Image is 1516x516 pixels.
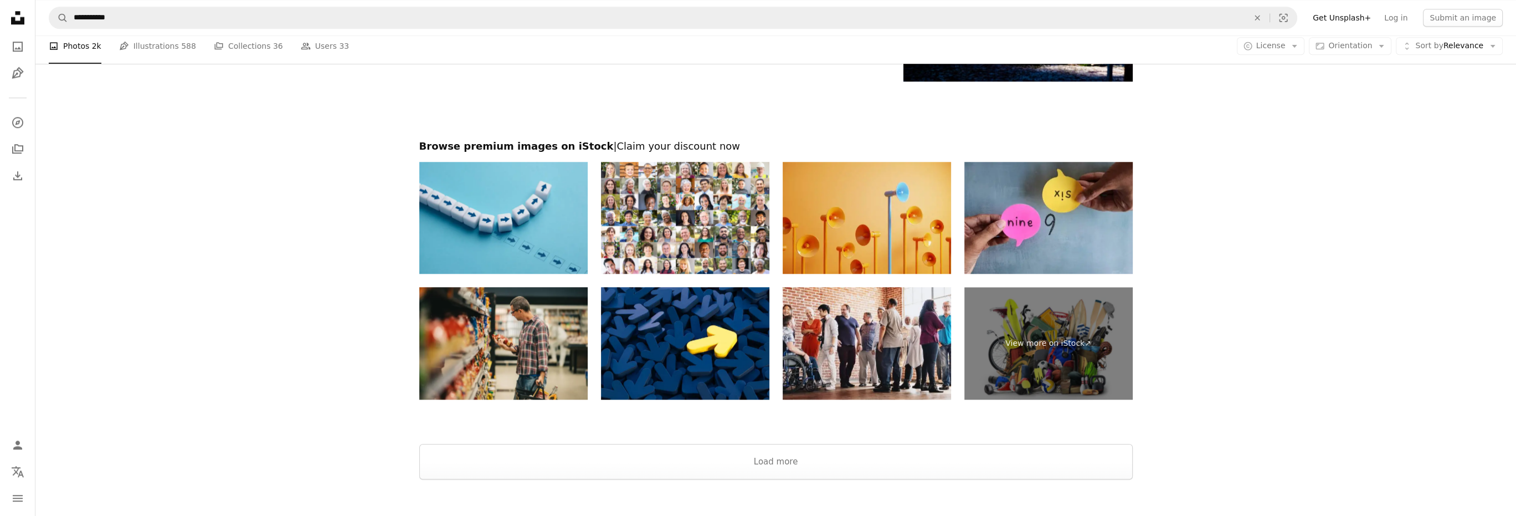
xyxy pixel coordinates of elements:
span: License [1256,42,1286,50]
span: Sort by [1415,42,1443,50]
img: Diverse group of people socializing indoors. [783,287,951,400]
a: Home — Unsplash [7,7,29,31]
a: View more on iStock↗ [964,287,1133,400]
h2: Browse premium images on iStock [419,140,1133,153]
a: Download History [7,165,29,187]
button: Sort byRelevance [1396,38,1503,55]
a: Log in [1378,9,1414,27]
button: Submit an image [1423,9,1503,27]
button: Clear [1245,7,1270,28]
a: Get Unsplash+ [1306,9,1378,27]
button: License [1237,38,1305,55]
img: Deviation from the plan, path or norms. Choosing an alternative way, changing the plans and flexi... [419,162,588,274]
span: 588 [181,40,196,53]
button: Menu [7,487,29,509]
img: Pile of 3D Black Arrow Icons with a Yellow Arrow at the Top, Symbolizing Direction and Finding On... [601,287,769,400]
button: Search Unsplash [49,7,68,28]
a: Collections [7,138,29,160]
button: Language [7,461,29,483]
img: Man reading a label while grocery shopping in a supermarket aisle [419,287,588,400]
form: Find visuals sitewide [49,7,1297,29]
button: Load more [419,444,1133,479]
button: Orientation [1309,38,1391,55]
a: Collections 36 [214,29,283,64]
span: 36 [273,40,283,53]
a: Illustrations [7,62,29,84]
a: Illustrations 588 [119,29,196,64]
span: | Claim your discount now [613,140,740,152]
img: Blue colored megaphone standing out from the crowd [783,162,951,274]
span: Relevance [1415,41,1483,52]
a: Photos [7,35,29,58]
img: Hand holding speech bubble with text NINE and SIX. [964,162,1133,274]
button: Visual search [1270,7,1297,28]
a: Explore [7,111,29,134]
span: Orientation [1328,42,1372,50]
span: 33 [339,40,349,53]
a: Log in / Sign up [7,434,29,456]
a: Users 33 [301,29,350,64]
img: Diverse Human Faces [601,162,769,274]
